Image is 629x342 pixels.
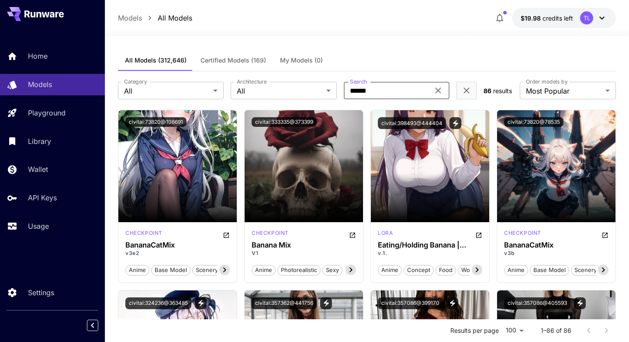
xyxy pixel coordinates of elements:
[193,266,221,275] span: scenery
[252,229,289,240] div: SD 1.5
[571,266,600,275] span: scenery
[350,78,367,85] label: Search
[458,266,484,275] span: woman
[125,297,191,309] button: civitai:324236@363485
[125,117,187,127] button: civitai:73820@106691
[125,56,187,64] span: All Models (312,646)
[252,117,317,127] button: civitai:333335@373399
[237,86,322,96] span: All
[378,266,401,275] span: anime
[195,297,207,309] button: View trigger words
[125,249,230,257] p: v3e2
[125,229,162,240] div: SD 1.5
[449,117,461,129] button: View trigger words
[151,264,190,276] button: base model
[28,108,66,118] p: Playground
[124,86,210,96] span: All
[512,8,616,28] button: $19.9808TL
[543,14,573,22] span: credits left
[378,229,393,240] div: Pony
[252,249,356,257] p: V1
[378,241,482,249] h3: Eating/Holding Banana | Concept Lora
[152,266,190,275] span: base model
[580,11,593,24] div: TL
[28,221,49,231] p: Usage
[502,324,527,337] div: 100
[484,87,491,94] span: 86
[252,264,276,276] button: anime
[192,264,221,276] button: scenery
[446,297,458,309] button: View trigger words
[571,264,600,276] button: scenery
[505,266,528,275] span: anime
[118,13,142,23] a: Models
[521,14,543,22] span: $19.98
[237,78,266,85] label: Architecture
[349,229,356,240] button: Open in CivitAI
[28,192,57,203] p: API Keys
[435,264,456,276] button: food
[378,264,402,276] button: anime
[252,229,289,237] p: checkpoint
[277,264,321,276] button: photorealistic
[493,87,512,94] span: results
[378,249,482,257] p: v.1.
[118,13,192,23] nav: breadcrumb
[93,318,105,333] div: Collapse sidebar
[87,320,98,331] button: Collapse sidebar
[320,297,332,309] button: View trigger words
[504,117,563,127] button: civitai:73820@78535
[125,241,230,249] h3: BananaCatMix
[541,326,571,335] p: 1–86 of 86
[125,264,149,276] button: anime
[323,266,342,275] span: sexy
[530,264,569,276] button: base model
[504,264,528,276] button: anime
[28,79,52,90] p: Models
[28,287,54,298] p: Settings
[378,117,446,129] button: civitai:398493@444404
[404,264,434,276] button: concept
[126,266,149,275] span: anime
[124,78,147,85] label: Category
[28,136,51,147] p: Library
[200,56,266,64] span: Certified Models (169)
[504,229,541,237] p: checkpoint
[504,297,570,309] button: civitai:357086@405593
[404,266,433,275] span: concept
[280,56,323,64] span: My Models (0)
[125,229,162,237] p: checkpoint
[521,14,573,23] div: $19.9808
[504,241,608,249] h3: BananaCatMix
[504,249,608,257] p: v3b
[278,266,320,275] span: photorealistic
[526,86,602,96] span: Most Popular
[450,326,499,335] p: Results per page
[475,229,482,240] button: Open in CivitAI
[526,78,567,85] label: Order models by
[252,297,317,309] button: civitai:357362@441756
[574,297,586,309] button: View trigger words
[252,241,356,249] h3: Banana Mix
[436,266,456,275] span: food
[252,266,275,275] span: anime
[378,229,393,237] p: lora
[158,13,192,23] a: All Models
[530,266,569,275] span: base model
[322,264,342,276] button: sexy
[28,51,48,61] p: Home
[378,297,443,309] button: civitai:357086@399170
[28,164,48,174] p: Wallet
[504,229,541,240] div: SD 1.5
[461,85,472,96] button: Clear filters (1)
[458,264,485,276] button: woman
[601,229,608,240] button: Open in CivitAI
[223,229,230,240] button: Open in CivitAI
